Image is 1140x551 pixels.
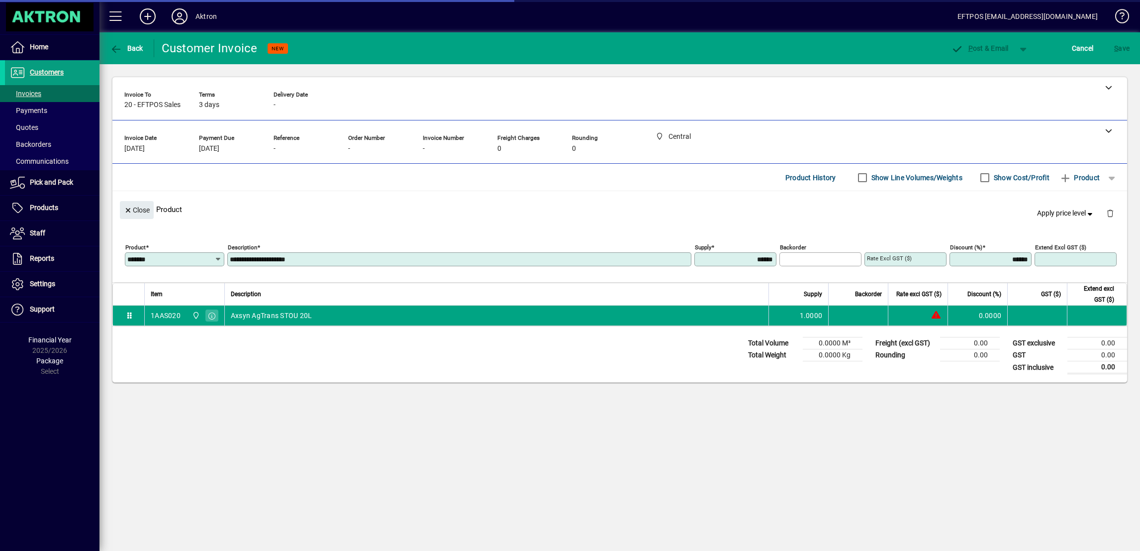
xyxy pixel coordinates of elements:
[957,8,1098,24] div: EFTPOS [EMAIL_ADDRESS][DOMAIN_NAME]
[110,44,143,52] span: Back
[1037,208,1095,219] span: Apply price level
[30,229,45,237] span: Staff
[1054,169,1105,187] button: Product
[1067,361,1127,374] td: 0.00
[5,196,99,220] a: Products
[695,244,711,251] mat-label: Supply
[803,337,862,349] td: 0.0000 M³
[231,289,261,300] span: Description
[10,107,47,114] span: Payments
[1008,349,1067,361] td: GST
[36,357,63,365] span: Package
[1112,39,1132,57] button: Save
[5,221,99,246] a: Staff
[1067,337,1127,349] td: 0.00
[785,170,836,186] span: Product History
[1041,289,1061,300] span: GST ($)
[5,119,99,136] a: Quotes
[107,39,146,57] button: Back
[1072,40,1094,56] span: Cancel
[30,280,55,288] span: Settings
[124,145,145,153] span: [DATE]
[940,337,1000,349] td: 0.00
[30,178,73,186] span: Pick and Pack
[199,145,219,153] span: [DATE]
[1098,209,1122,218] app-page-header-button: Delete
[10,90,41,98] span: Invoices
[423,145,425,153] span: -
[5,102,99,119] a: Payments
[30,43,48,51] span: Home
[274,101,276,109] span: -
[272,45,284,52] span: NEW
[5,272,99,297] a: Settings
[151,311,181,321] div: 1AAS020
[967,289,1001,300] span: Discount (%)
[1008,361,1067,374] td: GST inclusive
[870,349,940,361] td: Rounding
[120,201,154,219] button: Close
[5,297,99,322] a: Support
[190,310,201,321] span: Central
[117,205,156,214] app-page-header-button: Close
[5,85,99,102] a: Invoices
[10,140,51,148] span: Backorders
[112,191,1127,227] div: Product
[1114,40,1130,56] span: ave
[1114,44,1118,52] span: S
[10,157,69,165] span: Communications
[743,349,803,361] td: Total Weight
[1035,244,1086,251] mat-label: Extend excl GST ($)
[1098,201,1122,225] button: Delete
[946,39,1014,57] button: Post & Email
[132,7,164,25] button: Add
[869,173,962,183] label: Show Line Volumes/Weights
[950,244,982,251] mat-label: Discount (%)
[870,337,940,349] td: Freight (excl GST)
[5,246,99,271] a: Reports
[5,170,99,195] a: Pick and Pack
[274,145,276,153] span: -
[896,289,942,300] span: Rate excl GST ($)
[30,305,55,313] span: Support
[867,255,912,262] mat-label: Rate excl GST ($)
[800,311,823,321] span: 1.0000
[348,145,350,153] span: -
[855,289,882,300] span: Backorder
[1067,349,1127,361] td: 0.00
[572,145,576,153] span: 0
[231,311,312,321] span: Axsyn AgTrans STOU 20L
[5,153,99,170] a: Communications
[151,289,163,300] span: Item
[948,306,1007,326] td: 0.0000
[28,336,72,344] span: Financial Year
[1033,205,1099,222] button: Apply price level
[804,289,822,300] span: Supply
[99,39,154,57] app-page-header-button: Back
[164,7,195,25] button: Profile
[228,244,257,251] mat-label: Description
[1059,170,1100,186] span: Product
[1108,2,1128,34] a: Knowledge Base
[940,349,1000,361] td: 0.00
[951,44,1009,52] span: ost & Email
[743,337,803,349] td: Total Volume
[803,349,862,361] td: 0.0000 Kg
[30,68,64,76] span: Customers
[124,101,181,109] span: 20 - EFTPOS Sales
[124,202,150,219] span: Close
[1008,337,1067,349] td: GST exclusive
[1069,39,1096,57] button: Cancel
[30,254,54,262] span: Reports
[10,123,38,131] span: Quotes
[30,204,58,212] span: Products
[195,8,217,24] div: Aktron
[5,136,99,153] a: Backorders
[5,35,99,60] a: Home
[780,244,806,251] mat-label: Backorder
[781,169,840,187] button: Product History
[199,101,219,109] span: 3 days
[162,40,258,56] div: Customer Invoice
[497,145,501,153] span: 0
[968,44,973,52] span: P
